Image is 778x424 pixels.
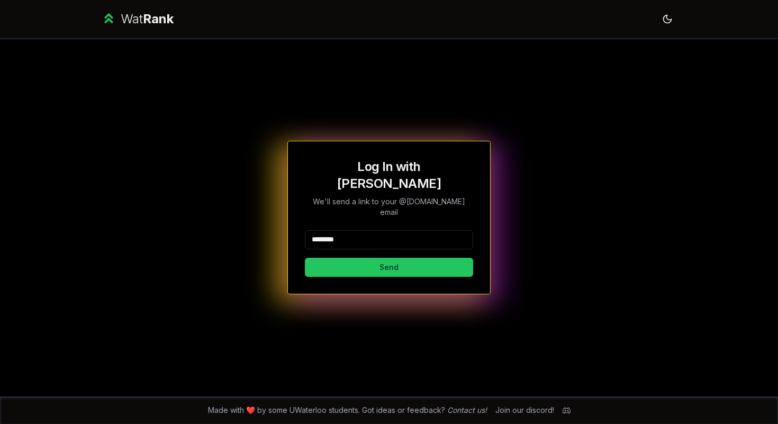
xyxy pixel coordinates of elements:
[121,11,174,28] div: Wat
[305,158,473,192] h1: Log In with [PERSON_NAME]
[143,11,174,26] span: Rank
[208,405,487,416] span: Made with ❤️ by some UWaterloo students. Got ideas or feedback?
[101,11,174,28] a: WatRank
[305,196,473,218] p: We'll send a link to your @[DOMAIN_NAME] email
[447,405,487,414] a: Contact us!
[305,258,473,277] button: Send
[495,405,554,416] div: Join our discord!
